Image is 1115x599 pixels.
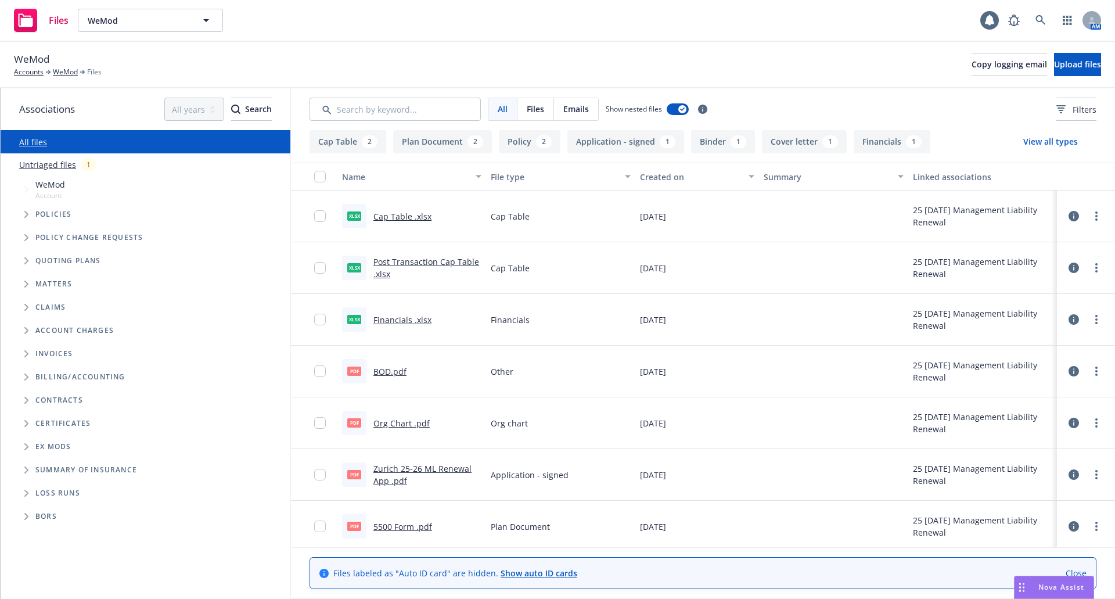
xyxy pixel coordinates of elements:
[1038,582,1084,592] span: Nova Assist
[373,366,407,377] a: BOD.pdf
[342,171,469,183] div: Name
[1,365,290,528] div: Folder Tree Example
[913,462,1052,487] div: 25 [DATE] Management Liability Renewal
[314,521,326,532] input: Toggle Row Selected
[640,171,742,183] div: Created on
[913,204,1052,228] div: 25 [DATE] Management Liability Renewal
[635,163,760,191] button: Created on
[35,467,137,474] span: Summary of insurance
[759,163,908,191] button: Summary
[35,397,83,404] span: Contracts
[691,130,755,153] button: Binder
[373,418,430,429] a: Org Chart .pdf
[362,135,377,148] div: 2
[35,374,125,381] span: Billing/Accounting
[81,158,96,171] div: 1
[491,262,530,274] span: Cap Table
[35,304,66,311] span: Claims
[913,171,1052,183] div: Linked associations
[498,103,508,115] span: All
[1002,9,1026,32] a: Report a Bug
[35,211,72,218] span: Policies
[35,443,71,450] span: Ex Mods
[347,263,361,272] span: xlsx
[231,98,272,120] div: Search
[640,365,666,378] span: [DATE]
[1089,416,1103,430] a: more
[1015,576,1029,598] div: Drag to move
[35,350,73,357] span: Invoices
[314,262,326,274] input: Toggle Row Selected
[35,490,80,497] span: Loss Runs
[314,210,326,222] input: Toggle Row Selected
[913,514,1052,539] div: 25 [DATE] Management Liability Renewal
[1056,103,1096,116] span: Filters
[35,281,72,288] span: Matters
[1073,103,1096,116] span: Filters
[347,418,361,427] span: pdf
[314,314,326,325] input: Toggle Row Selected
[1089,261,1103,275] a: more
[14,67,44,77] a: Accounts
[1054,53,1101,76] button: Upload files
[9,4,73,37] a: Files
[491,171,617,183] div: File type
[486,163,635,191] button: File type
[53,67,78,77] a: WeMod
[467,135,483,148] div: 2
[822,135,838,148] div: 1
[347,522,361,530] span: pdf
[563,103,589,115] span: Emails
[19,159,76,171] a: Untriaged files
[491,314,530,326] span: Financials
[491,365,513,378] span: Other
[913,256,1052,280] div: 25 [DATE] Management Liability Renewal
[501,568,577,579] a: Show auto ID cards
[333,567,577,579] span: Files labeled as "Auto ID card" are hidden.
[1029,9,1052,32] a: Search
[567,130,684,153] button: Application - signed
[19,137,47,148] a: All files
[231,98,272,121] button: SearchSearch
[35,327,114,334] span: Account charges
[347,367,361,375] span: pdf
[78,9,223,32] button: WeMod
[35,191,65,200] span: Account
[906,135,922,148] div: 1
[35,178,65,191] span: WeMod
[373,463,472,486] a: Zurich 25-26 ML Renewal App .pdf
[35,234,143,241] span: Policy change requests
[231,105,240,114] svg: Search
[972,59,1047,70] span: Copy logging email
[373,521,432,532] a: 5500 Form .pdf
[314,469,326,480] input: Toggle Row Selected
[731,135,746,148] div: 1
[640,262,666,274] span: [DATE]
[1066,567,1087,579] a: Close
[913,359,1052,383] div: 25 [DATE] Management Liability Renewal
[491,210,530,223] span: Cap Table
[640,314,666,326] span: [DATE]
[49,16,69,25] span: Files
[337,163,486,191] button: Name
[310,98,481,121] input: Search by keyword...
[1089,519,1103,533] a: more
[640,417,666,429] span: [DATE]
[640,521,666,533] span: [DATE]
[393,130,492,153] button: Plan Document
[764,171,890,183] div: Summary
[499,130,560,153] button: Policy
[908,163,1057,191] button: Linked associations
[854,130,930,153] button: Financials
[1014,576,1094,599] button: Nova Assist
[491,417,528,429] span: Org chart
[314,171,326,182] input: Select all
[640,469,666,481] span: [DATE]
[1089,313,1103,327] a: more
[310,130,386,153] button: Cap Table
[536,135,552,148] div: 2
[19,102,75,117] span: Associations
[640,210,666,223] span: [DATE]
[1056,9,1079,32] a: Switch app
[314,365,326,377] input: Toggle Row Selected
